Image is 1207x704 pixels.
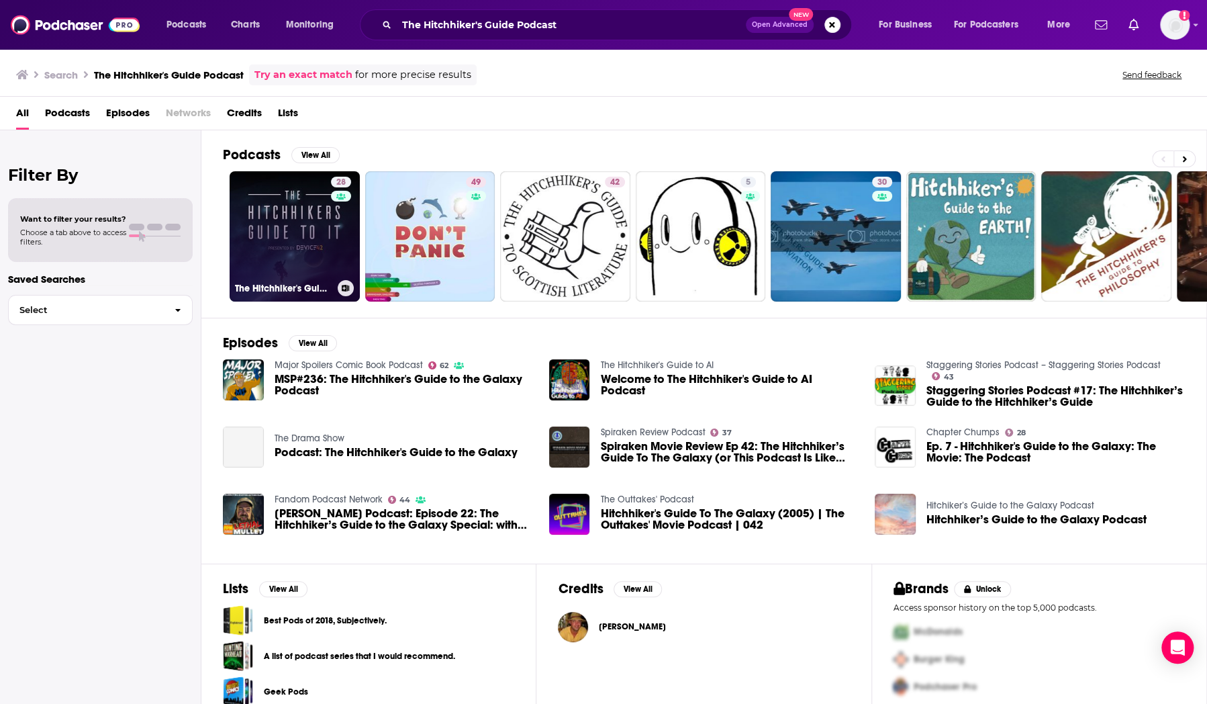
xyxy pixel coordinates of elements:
[223,146,340,163] a: PodcastsView All
[722,430,732,436] span: 37
[500,171,630,302] a: 42
[397,14,746,36] input: Search podcasts, credits, & more...
[223,641,253,671] span: A list of podcast series that I would recommend.
[549,359,590,400] img: Welcome to The Hitchhiker's Guide to AI Podcast
[44,69,78,81] h3: Search
[428,361,449,369] a: 62
[605,177,625,187] a: 42
[388,496,411,504] a: 44
[223,335,337,351] a: EpisodesView All
[1017,430,1026,436] span: 28
[926,385,1185,408] a: Staggering Stories Podcast #17: The Hitchhiker’s Guide to the Hitchhiker’s Guide
[222,14,268,36] a: Charts
[20,228,126,247] span: Choose a tab above to access filters.
[291,147,340,163] button: View All
[223,335,278,351] h2: Episodes
[471,176,481,189] span: 49
[926,514,1147,525] a: Hitchhiker’s Guide to the Galaxy Podcast
[600,508,859,531] a: Hitchhiker's Guide To The Galaxy (2005) | The Outtakes' Movie Podcast | 042
[879,15,932,34] span: For Business
[599,621,666,632] a: Robert Bevan
[872,177,892,187] a: 30
[636,171,766,302] a: 5
[11,12,140,38] img: Podchaser - Follow, Share and Rate Podcasts
[926,441,1185,464] a: Ep. 7 - Hitchhiker's Guide to the Galaxy: The Movie: The Podcast
[894,580,949,597] h2: Brands
[373,9,865,40] div: Search podcasts, credits, & more...
[264,613,387,628] a: Best Pods of 2018, Subjectively.
[227,102,262,130] a: Credits
[254,67,352,83] a: Try an exact match
[914,626,963,637] span: McDonalds
[235,283,332,294] h3: The Hitchhiker's Guide Podcast
[20,214,126,224] span: Want to filter your results?
[558,580,603,597] h2: Credits
[259,581,307,597] button: View All
[740,177,756,187] a: 5
[600,494,693,505] a: The Outtakes' Podcast
[549,427,590,468] img: Spiraken Movie Review Ep 42: The Hitchhiker’s Guide To The Galaxy (or This Podcast Is Like Having...
[331,177,351,187] a: 28
[914,654,965,665] span: Burger King
[355,67,471,83] span: for more precise results
[888,646,914,673] img: Second Pro Logo
[264,685,308,699] a: Geek Pods
[277,14,351,36] button: open menu
[894,603,1185,613] p: Access sponsor history on the top 5,000 podcasts.
[1160,10,1190,40] img: User Profile
[926,359,1161,371] a: Staggering Stories Podcast – Staggering Stories Podcast
[771,171,901,302] a: 30
[230,171,360,302] a: 28The Hitchhiker's Guide Podcast
[746,176,751,189] span: 5
[877,176,887,189] span: 30
[223,580,248,597] h2: Lists
[223,146,281,163] h2: Podcasts
[289,335,337,351] button: View All
[365,171,495,302] a: 49
[1038,14,1087,36] button: open menu
[558,612,588,642] a: Robert Bevan
[106,102,150,130] a: Episodes
[275,447,518,458] a: Podcast: The Hitchhiker's Guide to the Galaxy
[9,306,164,314] span: Select
[558,580,662,597] a: CreditsView All
[275,494,383,505] a: Fandom Podcast Network
[875,365,916,406] img: Staggering Stories Podcast #17: The Hitchhiker’s Guide to the Hitchhiker’s Guide
[746,17,814,33] button: Open AdvancedNew
[600,441,859,464] span: Spiraken Movie Review Ep 42: The Hitchhiker’s Guide To The Galaxy (or This Podcast Is Like Having...
[275,433,344,444] a: The Drama Show
[1118,69,1186,81] button: Send feedback
[264,649,455,664] a: A list of podcast series that I would recommend.
[1005,429,1026,437] a: 28
[752,21,808,28] span: Open Advanced
[549,494,590,535] a: Hitchhiker's Guide To The Galaxy (2005) | The Outtakes' Movie Podcast | 042
[944,374,954,380] span: 43
[600,373,859,396] a: Welcome to The Hitchhiker's Guide to AI Podcast
[278,102,298,130] a: Lists
[45,102,90,130] span: Podcasts
[8,295,193,325] button: Select
[954,581,1011,597] button: Unlock
[875,494,916,535] a: Hitchhiker’s Guide to the Galaxy Podcast
[926,500,1094,511] a: Hitchiker’s Guide to the Galaxy Podcast
[223,494,264,535] img: Lethal Mullet Podcast: Episode 22: The Hitchhiker’s Guide to the Galaxy Special: with Dan Hadley
[16,102,29,130] a: All
[286,15,334,34] span: Monitoring
[8,165,193,185] h2: Filter By
[875,427,916,468] img: Ep. 7 - Hitchhiker's Guide to the Galaxy: The Movie: The Podcast
[275,359,423,371] a: Major Spoilers Comic Book Podcast
[275,508,533,531] a: Lethal Mullet Podcast: Episode 22: The Hitchhiker’s Guide to the Galaxy Special: with Dan Hadley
